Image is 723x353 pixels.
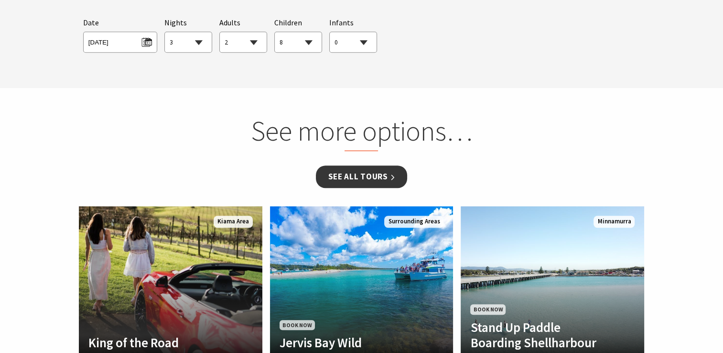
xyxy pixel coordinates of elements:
span: Date [83,18,99,27]
span: [DATE] [88,34,152,47]
h4: King of the Road [88,335,225,350]
span: Children [274,18,302,27]
h4: Stand Up Paddle Boarding Shellharbour [470,320,607,351]
div: Please choose your desired arrival date [83,17,157,53]
h4: Jervis Bay Wild [280,335,416,350]
span: Nights [164,17,187,29]
span: Adults [219,18,240,27]
a: See all Tours [316,165,407,188]
span: Book Now [280,320,315,330]
span: Surrounding Areas [384,216,443,228]
span: Book Now [470,304,506,314]
span: Infants [329,18,354,27]
div: Choose a number of nights [164,17,212,53]
span: Kiama Area [214,216,253,228]
h2: See more options… [179,114,544,152]
span: Minnamurra [594,216,635,228]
